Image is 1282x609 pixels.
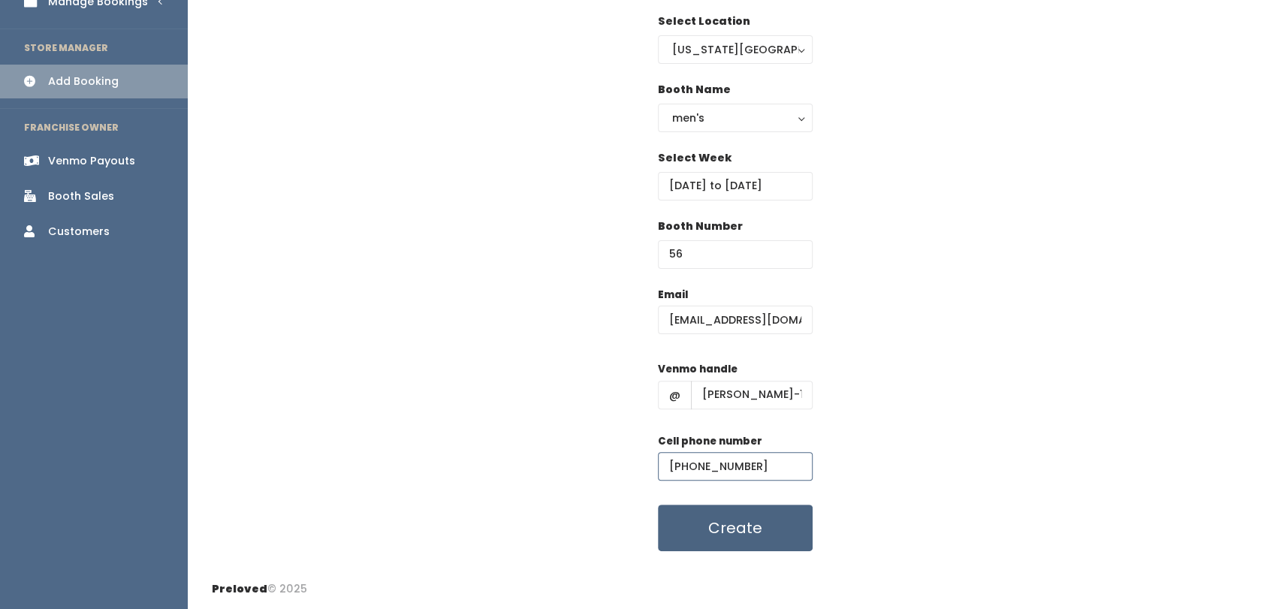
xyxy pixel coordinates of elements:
input: Select week [658,172,813,200]
div: [US_STATE][GEOGRAPHIC_DATA] [672,41,798,58]
label: Booth Number [658,219,743,234]
label: Cell phone number [658,434,762,449]
div: Add Booking [48,74,119,89]
label: Email [658,288,688,303]
div: men's [672,110,798,126]
label: Venmo handle [658,362,738,377]
label: Select Location [658,14,750,29]
button: men's [658,104,813,132]
div: © 2025 [212,569,307,597]
input: @ . [658,306,813,334]
button: [US_STATE][GEOGRAPHIC_DATA] [658,35,813,64]
span: Preloved [212,581,267,596]
div: Customers [48,224,110,240]
div: Booth Sales [48,188,114,204]
label: Select Week [658,150,731,166]
span: @ [658,381,692,409]
input: (___) ___-____ [658,452,813,481]
input: Booth Number [658,240,813,269]
label: Booth Name [658,82,731,98]
div: Venmo Payouts [48,153,135,169]
button: Create [658,505,813,551]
